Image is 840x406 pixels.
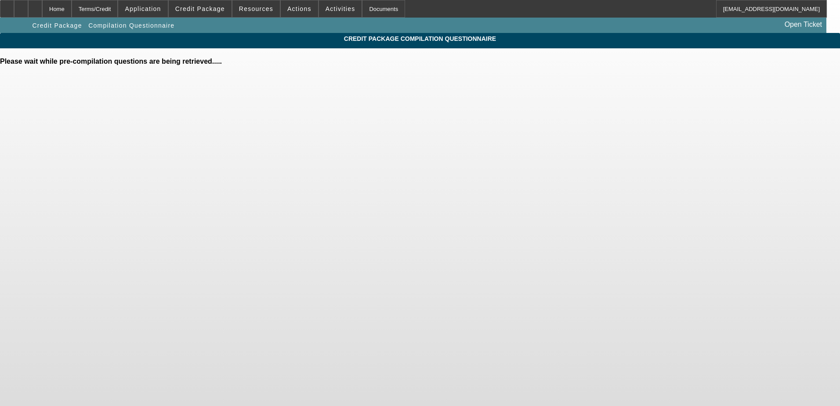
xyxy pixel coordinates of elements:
[7,35,833,42] span: Credit Package Compilation Questionnaire
[125,5,161,12] span: Application
[169,0,232,17] button: Credit Package
[287,5,311,12] span: Actions
[319,0,362,17] button: Activities
[232,0,280,17] button: Resources
[86,18,177,33] button: Compilation Questionnaire
[118,0,167,17] button: Application
[175,5,225,12] span: Credit Package
[239,5,273,12] span: Resources
[326,5,355,12] span: Activities
[781,17,826,32] a: Open Ticket
[88,22,174,29] span: Compilation Questionnaire
[30,18,84,33] button: Credit Package
[281,0,318,17] button: Actions
[32,22,82,29] span: Credit Package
